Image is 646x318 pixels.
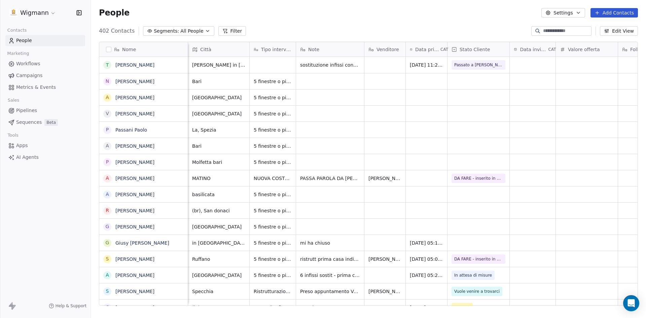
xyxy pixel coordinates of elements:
button: Wigmann [8,7,57,19]
a: [PERSON_NAME] [115,62,154,68]
span: mi ha chiuso [300,240,360,246]
a: [PERSON_NAME] [115,256,154,262]
span: 5 finestre o più di 5 [254,223,292,230]
button: Add Contacts [590,8,638,17]
div: A [106,272,109,279]
span: Segments: [154,28,179,35]
span: DA FARE - inserito in cartella [454,256,503,262]
span: Beta [44,119,58,126]
a: [PERSON_NAME] [115,143,154,149]
span: [GEOGRAPHIC_DATA] [192,223,245,230]
span: Specchia [192,288,245,295]
span: People [99,8,130,18]
a: [PERSON_NAME] [115,176,154,181]
span: [GEOGRAPHIC_DATA] [192,110,245,117]
div: G [106,223,109,230]
span: 5 finestre o più di 5 [254,143,292,149]
div: Open Intercom Messenger [623,295,639,311]
a: Giusy [PERSON_NAME] [115,240,169,246]
div: N [106,78,109,85]
span: Apps [16,142,28,149]
div: Tipo intervento [250,42,296,57]
div: P [106,126,109,133]
a: Metrics & Events [5,82,85,93]
a: Workflows [5,58,85,69]
button: Filter [218,26,246,36]
span: DA FARE - inserito in cartella [454,175,503,182]
span: 5 finestre o più di 5 [254,110,292,117]
span: Molfetta bari [192,159,245,166]
span: Metrics & Events [16,84,56,91]
span: Workflows [16,60,40,67]
span: [GEOGRAPHIC_DATA] [192,272,245,279]
a: [PERSON_NAME] [115,79,154,84]
a: Campaigns [5,70,85,81]
div: A [106,142,109,149]
span: 5 finestre o più di 5 [254,94,292,101]
span: 5 finestre o più di 5 [254,78,292,85]
span: [PERSON_NAME] in [GEOGRAPHIC_DATA] [192,62,245,68]
a: [PERSON_NAME] [115,160,154,165]
span: CAT [548,47,556,52]
span: NUOVA COSTRUZIONE - O [PERSON_NAME] 2025 INIZIO IMPIANTI [254,175,292,182]
span: Marketing [4,48,32,59]
span: 5 finestre o più di 5 [254,127,292,133]
div: Nome [99,42,188,57]
span: Bari [192,78,245,85]
span: [DATE] 05:04 PM [410,256,443,262]
span: (le), ugento [192,304,245,311]
span: Tipo intervento [261,46,292,53]
span: [DATE] 11:24 AM [410,62,443,68]
span: 402 Contacts [99,27,135,35]
span: Bari [192,143,245,149]
span: People [16,37,32,44]
span: Venditore [376,46,399,53]
span: In corso [454,304,470,311]
span: 5 finestre o più di 5 [254,191,292,198]
div: grid [99,57,188,306]
div: S [106,288,109,295]
div: T [106,62,109,69]
a: [PERSON_NAME] [115,224,154,229]
span: Campaigns [16,72,42,79]
span: Sales [5,95,22,105]
span: basilicata [192,191,245,198]
a: [PERSON_NAME] [115,208,154,213]
a: [PERSON_NAME] [115,111,154,116]
span: 5 finestre o più di 5 [254,207,292,214]
span: 6 infissi sostit - prima casa condominio 5 piano no vincoli -- entro l'anno per usufruire del 50%... [300,272,360,279]
span: 5 finestre o più di 5 [254,240,292,246]
div: P [106,158,109,166]
div: A [106,175,109,182]
span: La, Spezia [192,127,245,133]
span: [PERSON_NAME] [368,256,401,262]
span: ristrutt prima casa indipendente, casa in cui si trasferirà - ora stanno agli impianti.. 12 infis... [300,256,360,262]
span: in [GEOGRAPHIC_DATA], [GEOGRAPHIC_DATA] [192,240,245,246]
span: Ruffano [192,256,245,262]
span: sostituzione infissi condominio 3 piano. ora alluminio verde - vorrebbe pvc bianco eff legno o po... [300,62,360,68]
span: Valore offerta [568,46,600,53]
div: S [106,255,109,262]
span: Ristrutturazione. Più di 6 porte e finestre. [254,288,292,295]
span: PASSA PAROLA DA [PERSON_NAME] - MIA CLIENTE- appuntamento sabato 20.09 - non ha fretta- a novembr... [300,175,360,182]
span: 5 finestre o più di 5 [254,159,292,166]
a: Passani Paolo [115,127,147,133]
span: [DATE] 05:26 PM [410,272,443,279]
span: Nome [122,46,136,53]
div: Data invio offertaCAT [510,42,555,57]
a: [PERSON_NAME] [115,305,154,310]
span: non risp [300,304,360,311]
div: C [106,304,109,311]
div: Città [188,42,249,57]
span: In attesa di misure [454,272,492,279]
span: All People [180,28,203,35]
span: Stato Cliente [460,46,490,53]
span: Pipelines [16,107,37,114]
a: Help & Support [49,303,86,309]
span: Sequences [16,119,42,126]
a: Apps [5,140,85,151]
div: Valore offerta [556,42,618,57]
a: [PERSON_NAME] [115,273,154,278]
span: 5 finestre o più di 5 [254,256,292,262]
a: Pipelines [5,105,85,116]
